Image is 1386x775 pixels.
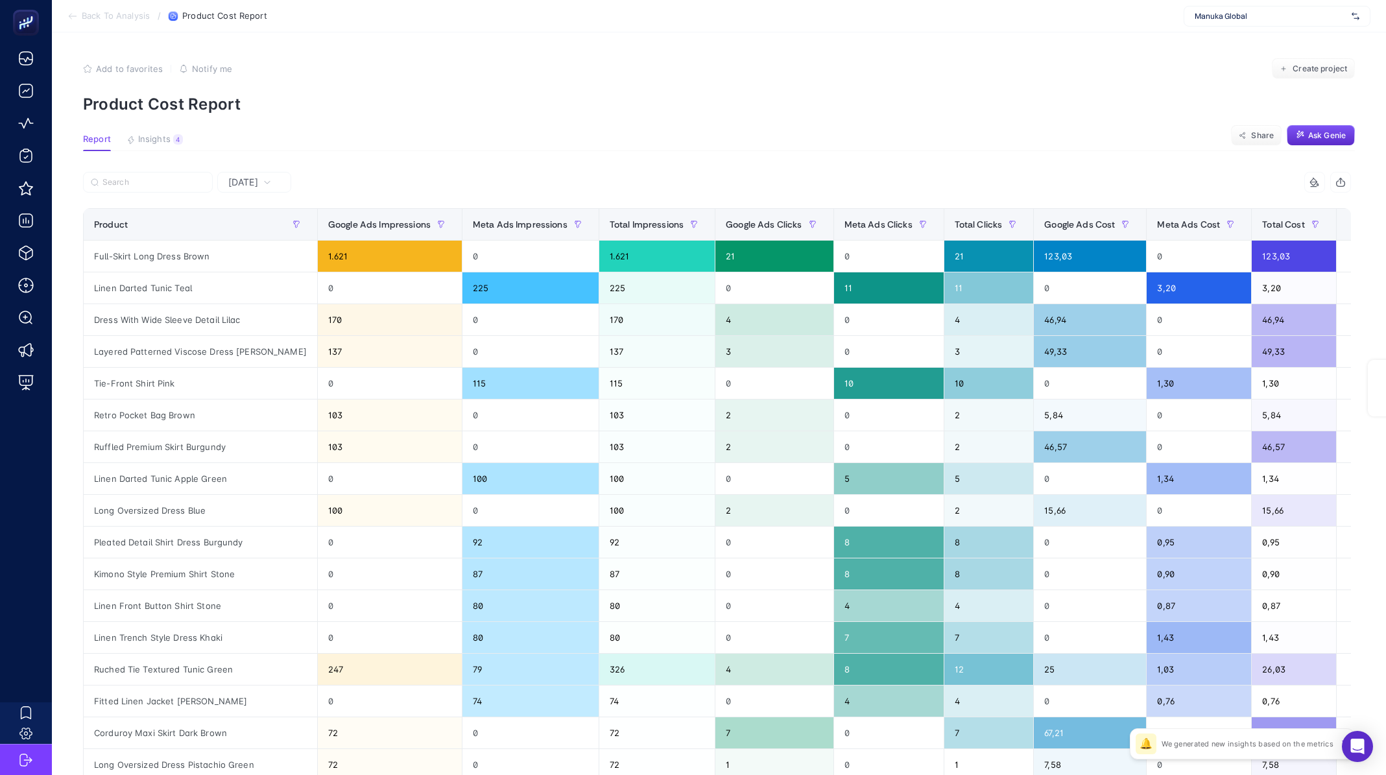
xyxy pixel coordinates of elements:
[944,463,1034,494] div: 5
[182,11,267,21] span: Product Cost Report
[1293,64,1347,74] span: Create project
[944,304,1034,335] div: 4
[192,64,232,74] span: Notify me
[1034,272,1146,304] div: 0
[1252,495,1335,526] div: 15,66
[1034,686,1146,717] div: 0
[462,399,599,431] div: 0
[228,176,258,189] span: [DATE]
[726,219,802,230] span: Google Ads Clicks
[1034,368,1146,399] div: 0
[473,219,568,230] span: Meta Ads Impressions
[944,686,1034,717] div: 4
[715,590,833,621] div: 0
[462,304,599,335] div: 0
[834,527,944,558] div: 8
[1162,739,1333,749] p: We generated new insights based on the metrics
[599,336,715,367] div: 137
[1342,731,1373,762] div: Open Intercom Messenger
[715,241,833,272] div: 21
[1034,241,1146,272] div: 123,03
[318,622,462,653] div: 0
[1252,336,1335,367] div: 49,33
[1147,654,1251,685] div: 1,03
[1034,304,1146,335] div: 46,94
[944,495,1034,526] div: 2
[1034,717,1146,748] div: 67,21
[715,368,833,399] div: 0
[84,590,317,621] div: Linen Front Button Shirt Stone
[715,495,833,526] div: 2
[1287,125,1355,146] button: Ask Genie
[84,368,317,399] div: Tie-Front Shirt Pink
[834,336,944,367] div: 0
[84,686,317,717] div: Fitted Linen Jacket [PERSON_NAME]
[715,686,833,717] div: 0
[1147,272,1251,304] div: 3,20
[1252,590,1335,621] div: 0,87
[834,622,944,653] div: 7
[944,654,1034,685] div: 12
[318,272,462,304] div: 0
[1252,272,1335,304] div: 3,20
[462,495,599,526] div: 0
[1147,622,1251,653] div: 1,43
[318,717,462,748] div: 72
[462,622,599,653] div: 80
[1252,654,1335,685] div: 26,03
[599,717,715,748] div: 72
[84,654,317,685] div: Ruched Tie Textured Tunic Green
[1251,130,1274,141] span: Share
[715,558,833,590] div: 0
[834,431,944,462] div: 0
[599,304,715,335] div: 170
[1195,11,1346,21] span: Manuka Global
[1034,431,1146,462] div: 46,57
[318,368,462,399] div: 0
[1034,527,1146,558] div: 0
[834,495,944,526] div: 0
[1147,590,1251,621] div: 0,87
[599,272,715,304] div: 225
[834,717,944,748] div: 0
[318,336,462,367] div: 137
[84,622,317,653] div: Linen Trench Style Dress Khaki
[834,368,944,399] div: 10
[318,527,462,558] div: 0
[715,431,833,462] div: 2
[599,527,715,558] div: 92
[715,717,833,748] div: 7
[84,717,317,748] div: Corduroy Maxi Skirt Dark Brown
[1147,336,1251,367] div: 0
[1147,495,1251,526] div: 0
[1034,336,1146,367] div: 49,33
[462,654,599,685] div: 79
[1034,654,1146,685] div: 25
[834,654,944,685] div: 8
[1252,399,1335,431] div: 5,84
[1136,733,1156,754] div: 🔔
[1147,686,1251,717] div: 0,76
[834,558,944,590] div: 8
[94,219,128,230] span: Product
[599,654,715,685] div: 326
[82,11,150,21] span: Back To Analysis
[944,558,1034,590] div: 8
[318,558,462,590] div: 0
[462,463,599,494] div: 100
[84,399,317,431] div: Retro Pocket Bag Brown
[173,134,183,145] div: 4
[1347,219,1357,248] div: 10 items selected
[318,686,462,717] div: 0
[1348,219,1373,230] div: +
[84,272,317,304] div: Linen Darted Tunic Teal
[462,336,599,367] div: 0
[834,463,944,494] div: 5
[944,399,1034,431] div: 2
[599,622,715,653] div: 80
[318,463,462,494] div: 0
[834,399,944,431] div: 0
[158,10,161,21] span: /
[715,622,833,653] div: 0
[83,134,111,145] span: Report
